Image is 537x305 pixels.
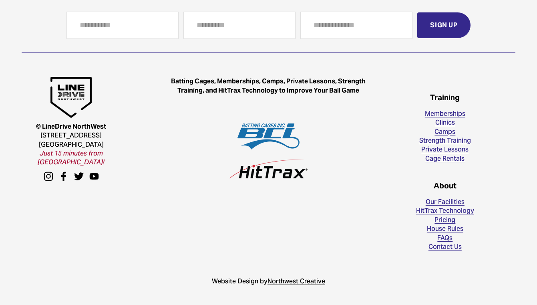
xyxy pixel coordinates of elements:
a: Northwest Creative [267,277,325,286]
a: FAQs [437,234,453,242]
span: Website Design by [212,277,267,285]
a: HitTrax Technology [416,206,474,215]
button: Sign Up [417,12,470,38]
a: YouTube [89,172,99,181]
strong: About [434,181,457,190]
a: Clinics [435,118,455,127]
a: instagram-unauth [44,172,53,181]
a: Private Lessons [421,145,469,154]
a: Strength Training [419,136,471,145]
em: Just 15 minutes from [GEOGRAPHIC_DATA]! [38,149,105,166]
span: Northwest Creative [267,277,325,285]
a: Pricing [434,216,455,224]
span: Sign Up [430,21,457,29]
p: [STREET_ADDRESS] [GEOGRAPHIC_DATA] [22,122,121,167]
a: Contact Us [428,242,462,251]
strong: Batting Cages, Memberships, Camps, Private Lessons, Strength Training, and HitTrax Technology to ... [171,77,367,94]
a: Memberships [425,109,465,118]
a: Our Facilities [426,198,465,206]
a: facebook-unauth [59,172,68,181]
strong: © LineDrive NorthWest [36,122,106,131]
a: Camps [434,127,455,136]
a: House Rules [427,224,463,233]
strong: Training [430,93,460,102]
a: Twitter [74,172,84,181]
a: Cage Rentals [425,154,465,163]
